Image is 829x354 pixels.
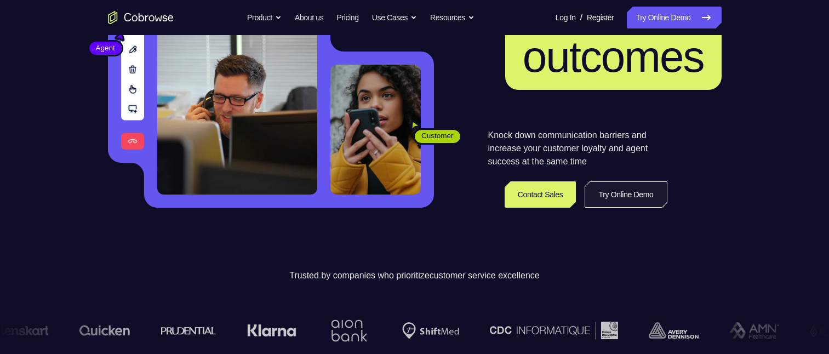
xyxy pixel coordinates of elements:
[505,181,576,208] a: Contact Sales
[585,181,667,208] a: Try Online Demo
[295,7,323,28] a: About us
[556,7,576,28] a: Log In
[327,309,371,353] img: Aion Bank
[648,322,698,339] img: avery-dennison
[627,7,721,28] a: Try Online Demo
[587,7,614,28] a: Register
[430,271,540,280] span: customer service excellence
[372,7,417,28] button: Use Cases
[161,326,216,335] img: prudential
[247,324,296,337] img: Klarna
[247,7,282,28] button: Product
[580,11,582,24] span: /
[336,7,358,28] a: Pricing
[488,129,667,168] p: Knock down communication barriers and increase your customer loyalty and agent success at the sam...
[402,322,459,339] img: Shiftmed
[108,11,174,24] a: Go to the home page
[330,65,421,195] img: A customer holding their phone
[489,322,618,339] img: CDC Informatique
[523,32,704,81] span: outcomes
[430,7,474,28] button: Resources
